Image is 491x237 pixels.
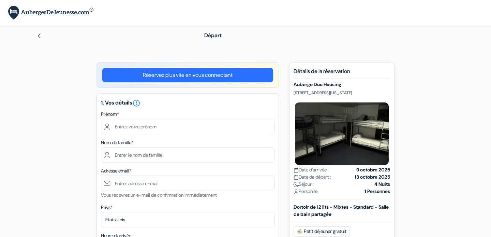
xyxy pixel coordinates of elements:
span: Départ [204,32,222,39]
img: free_breakfast.svg [297,229,302,234]
span: Séjour : [294,181,314,188]
img: left_arrow.svg [36,33,42,39]
small: Vous recevrez un e-mail de confirmation immédiatement [101,192,217,198]
label: Adresse email [101,167,131,175]
img: calendar.svg [294,168,299,173]
img: moon.svg [294,182,299,187]
input: Entrez votre prénom [101,119,274,134]
input: Entrer le nom de famille [101,147,274,163]
a: Réservez plus vite en vous connectant [102,68,273,82]
input: Entrer adresse e-mail [101,176,274,191]
strong: 9 octobre 2025 [356,166,390,173]
label: Nom de famille [101,139,133,146]
strong: 1 Personnes [364,188,390,195]
p: [STREET_ADDRESS][US_STATE] [294,90,390,96]
label: Prénom [101,111,119,118]
img: user_icon.svg [294,189,299,194]
h5: Auberge Duo Housing [294,82,390,87]
span: Personne : [294,188,319,195]
h5: 1. Vos détails [101,99,274,107]
img: AubergesDeJeunesse.com [8,6,93,20]
span: Date d'arrivée : [294,166,329,173]
b: Dortoir de 12 lits - Mixtes - Standard - Salle de bain partagée [294,204,389,217]
img: calendar.svg [294,175,299,180]
strong: 4 Nuits [374,181,390,188]
strong: 13 octobre 2025 [355,173,390,181]
span: Petit déjeuner gratuit [294,226,349,237]
i: error_outline [132,99,140,107]
a: error_outline [132,99,140,106]
h5: Détails de la réservation [294,68,390,79]
label: Pays [101,204,112,211]
span: Date de départ : [294,173,331,181]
